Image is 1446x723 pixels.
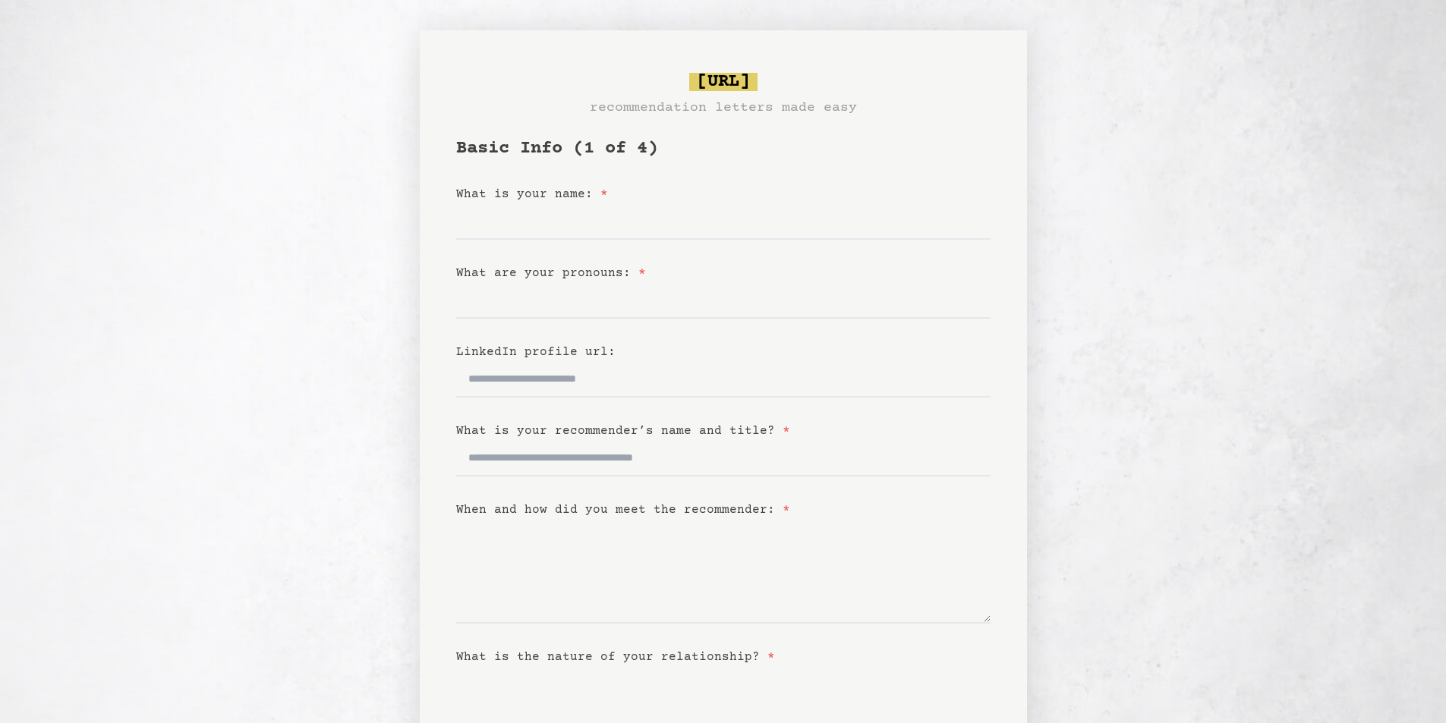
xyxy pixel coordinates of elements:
h1: Basic Info (1 of 4) [456,137,991,161]
h3: recommendation letters made easy [590,97,857,118]
label: What are your pronouns: [456,266,646,280]
label: What is the nature of your relationship? [456,650,775,664]
label: What is your recommender’s name and title? [456,424,790,438]
span: [URL] [689,73,758,91]
label: What is your name: [456,187,608,201]
label: LinkedIn profile url: [456,345,616,359]
label: When and how did you meet the recommender: [456,503,790,517]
